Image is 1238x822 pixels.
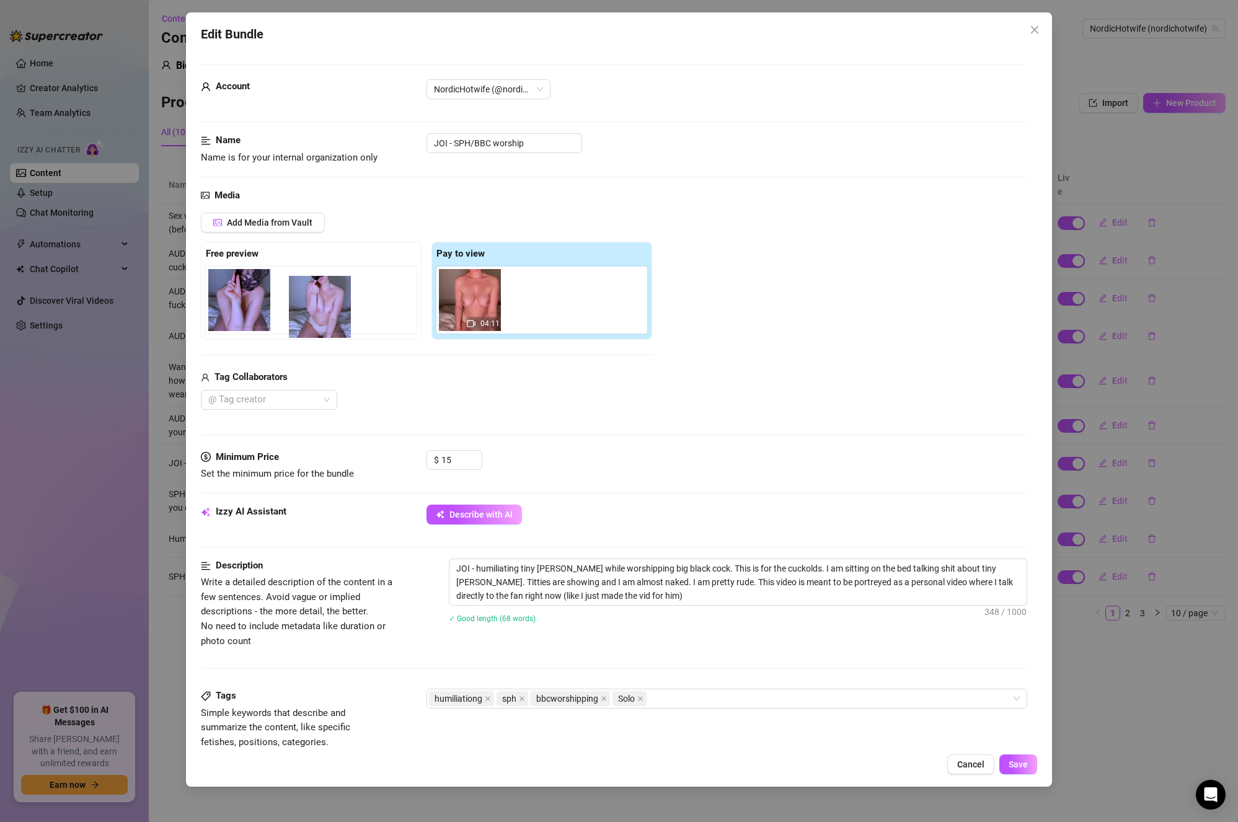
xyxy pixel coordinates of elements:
[427,505,522,524] button: Describe with AI
[536,692,598,705] span: bbcworshipping
[449,510,513,519] span: Describe with AI
[201,79,211,94] span: user
[485,696,491,702] span: close
[216,81,250,92] strong: Account
[201,213,325,232] button: Add Media from Vault
[1009,759,1028,769] span: Save
[612,691,647,706] span: Solo
[1025,25,1045,35] span: Close
[427,133,582,153] input: Enter a name
[201,133,211,148] span: align-left
[214,371,288,382] strong: Tag Collaborators
[216,451,279,462] strong: Minimum Price
[201,691,211,701] span: tag
[449,559,1027,605] textarea: JOI - humiliating tiny [PERSON_NAME] while worshipping big black cock. This is for the cuckolds. ...
[227,218,312,228] span: Add Media from Vault
[1030,25,1040,35] span: close
[429,691,494,706] span: humiliationg
[449,614,536,623] span: ✓ Good length (68 words)
[435,692,482,705] span: humiliationg
[531,691,610,706] span: bbcworshipping
[637,696,643,702] span: close
[497,691,528,706] span: sph
[1025,20,1045,40] button: Close
[434,80,543,99] span: NordicHotwife (@nordichotwife)
[216,506,286,517] strong: Izzy AI Assistant
[216,690,236,701] strong: Tags
[201,152,378,163] span: Name is for your internal organization only
[947,754,994,774] button: Cancel
[436,248,485,259] strong: Pay to view
[214,190,240,201] strong: Media
[1196,780,1226,810] div: Open Intercom Messenger
[502,692,516,705] span: sph
[201,450,211,465] span: dollar
[201,707,350,748] span: Simple keywords that describe and summarize the content, like specific fetishes, positions, categ...
[216,560,263,571] strong: Description
[216,135,241,146] strong: Name
[201,577,392,646] span: Write a detailed description of the content in a few sentences. Avoid vague or implied descriptio...
[601,696,607,702] span: close
[206,248,259,259] strong: Free preview
[201,25,263,44] span: Edit Bundle
[999,754,1037,774] button: Save
[213,218,222,227] span: picture
[618,692,635,705] span: Solo
[519,696,525,702] span: close
[201,559,211,573] span: align-left
[201,188,210,203] span: picture
[201,370,210,385] span: user
[957,759,984,769] span: Cancel
[201,468,354,479] span: Set the minimum price for the bundle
